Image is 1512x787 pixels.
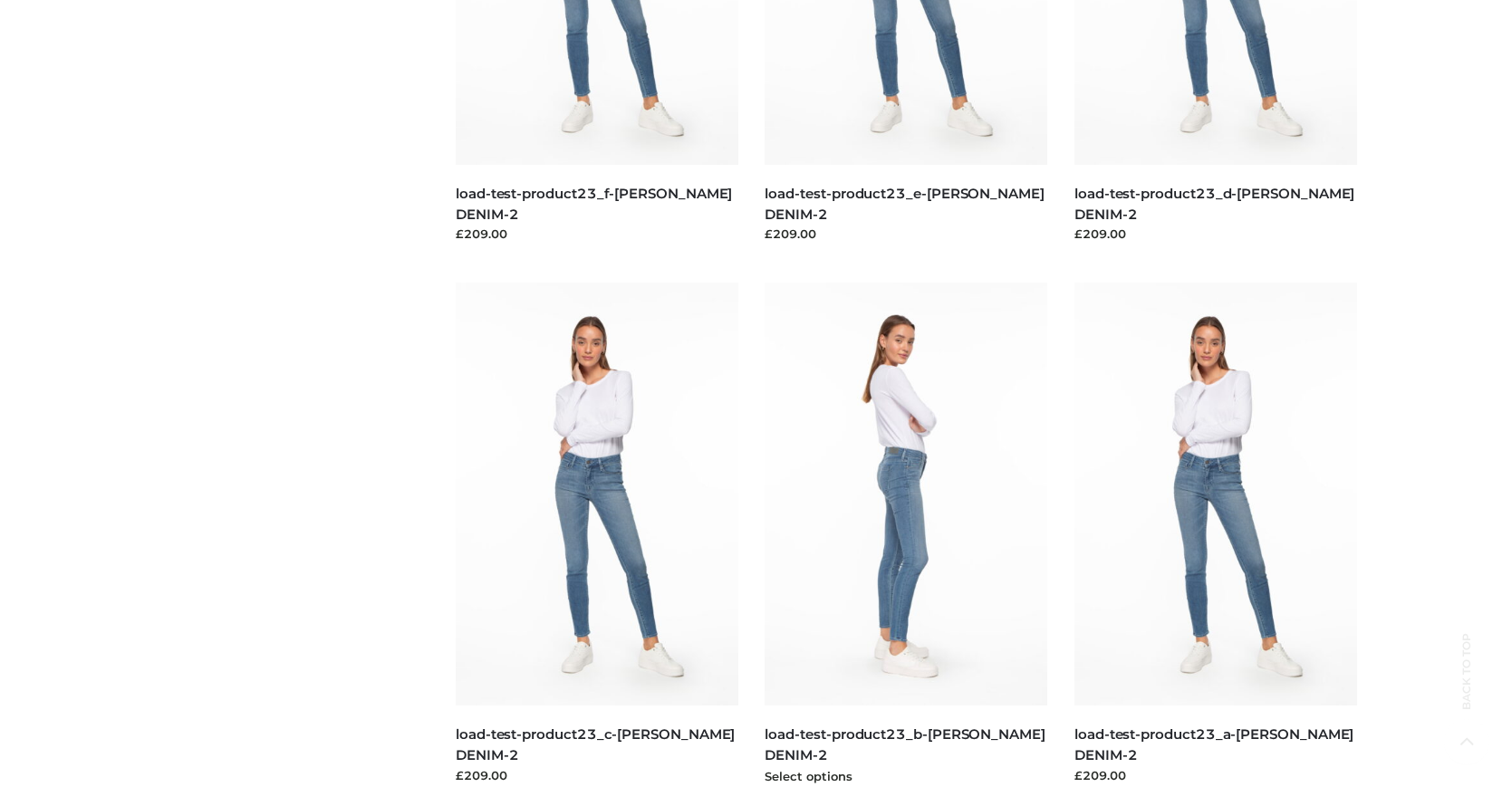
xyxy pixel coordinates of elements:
[1074,225,1357,243] div: £209.00
[765,725,1045,763] a: load-test-product23_b-[PERSON_NAME] DENIM-2
[456,225,738,243] div: £209.00
[765,769,852,783] a: Select options
[456,766,738,784] div: £209.00
[456,185,732,223] a: load-test-product23_f-[PERSON_NAME] DENIM-2
[765,225,1047,243] div: £209.00
[1074,725,1353,763] a: load-test-product23_a-[PERSON_NAME] DENIM-2
[456,725,735,763] a: load-test-product23_c-[PERSON_NAME] DENIM-2
[765,185,1044,223] a: load-test-product23_e-[PERSON_NAME] DENIM-2
[1444,665,1489,710] span: Back to top
[1074,766,1357,784] div: £209.00
[1074,185,1354,223] a: load-test-product23_d-[PERSON_NAME] DENIM-2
